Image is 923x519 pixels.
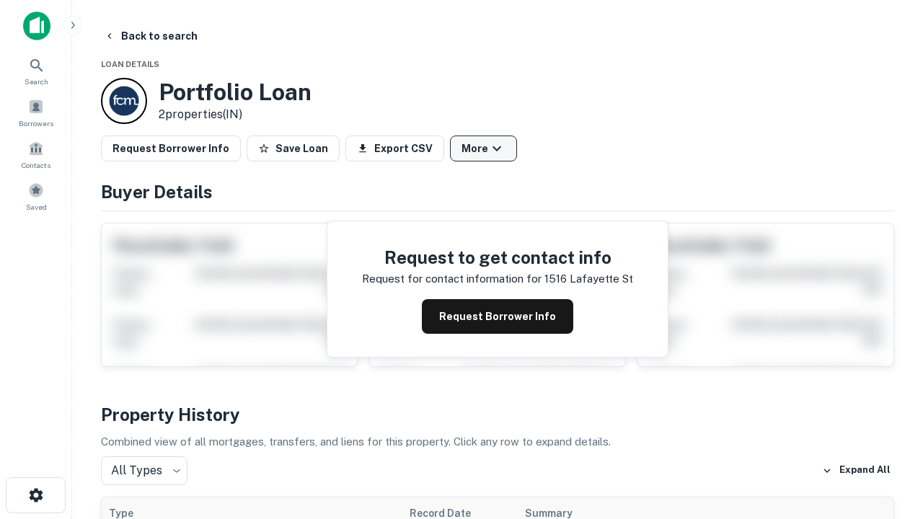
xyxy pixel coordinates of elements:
h3: Portfolio Loan [159,79,312,106]
p: 1516 lafayette st [544,270,633,288]
div: All Types [101,456,187,485]
button: Request Borrower Info [101,136,241,161]
button: Expand All [818,460,894,482]
span: Search [25,76,48,87]
iframe: Chat Widget [851,404,923,473]
button: Export CSV [345,136,444,161]
span: Loan Details [101,60,159,68]
a: Saved [4,177,68,216]
img: capitalize-icon.png [23,12,50,40]
button: Back to search [98,23,203,49]
p: Request for contact information for [362,270,542,288]
p: 2 properties (IN) [159,106,312,123]
button: Request Borrower Info [422,299,573,334]
span: Contacts [22,159,50,171]
span: Borrowers [19,117,53,129]
a: Search [4,51,68,90]
span: Saved [26,201,47,213]
a: Contacts [4,135,68,174]
button: More [450,136,517,161]
h4: Property History [101,402,894,427]
button: Save Loan [247,136,340,161]
p: Combined view of all mortgages, transfers, and liens for this property. Click any row to expand d... [101,433,894,451]
a: Borrowers [4,93,68,132]
h4: Buyer Details [101,179,894,205]
h4: Request to get contact info [362,244,633,270]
